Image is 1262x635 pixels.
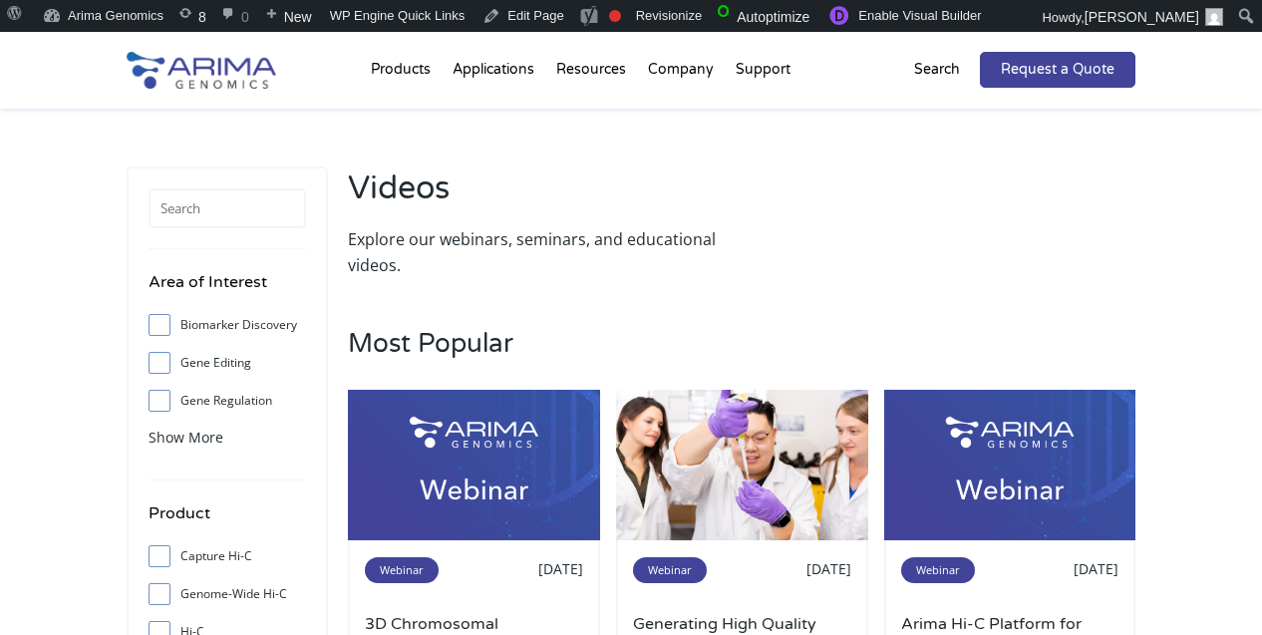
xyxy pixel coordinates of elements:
[348,328,1135,390] h3: Most Popular
[149,500,307,541] h4: Product
[149,428,223,447] span: Show More
[1085,9,1199,25] span: [PERSON_NAME]
[149,348,307,378] label: Gene Editing
[365,557,439,583] span: Webinar
[149,188,307,228] input: Search
[348,390,600,541] img: Arima-Webinar-500x300.png
[127,52,276,89] img: Arima-Genomics-logo
[348,166,732,226] h2: Videos
[538,559,583,578] span: [DATE]
[348,226,732,278] p: Explore our webinars, seminars, and educational videos.
[149,269,307,310] h4: Area of Interest
[149,386,307,416] label: Gene Regulation
[633,557,707,583] span: Webinar
[806,559,851,578] span: [DATE]
[980,52,1135,88] a: Request a Quote
[609,10,621,22] div: Focus keyphrase not set
[149,579,307,609] label: Genome-Wide Hi-C
[901,557,975,583] span: Webinar
[884,390,1136,541] img: Arima-Webinar-500x300.png
[149,541,307,571] label: Capture Hi-C
[1074,559,1118,578] span: [DATE]
[914,57,960,83] p: Search
[616,390,868,541] img: IMG_2091-500x300.jpg
[149,310,307,340] label: Biomarker Discovery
